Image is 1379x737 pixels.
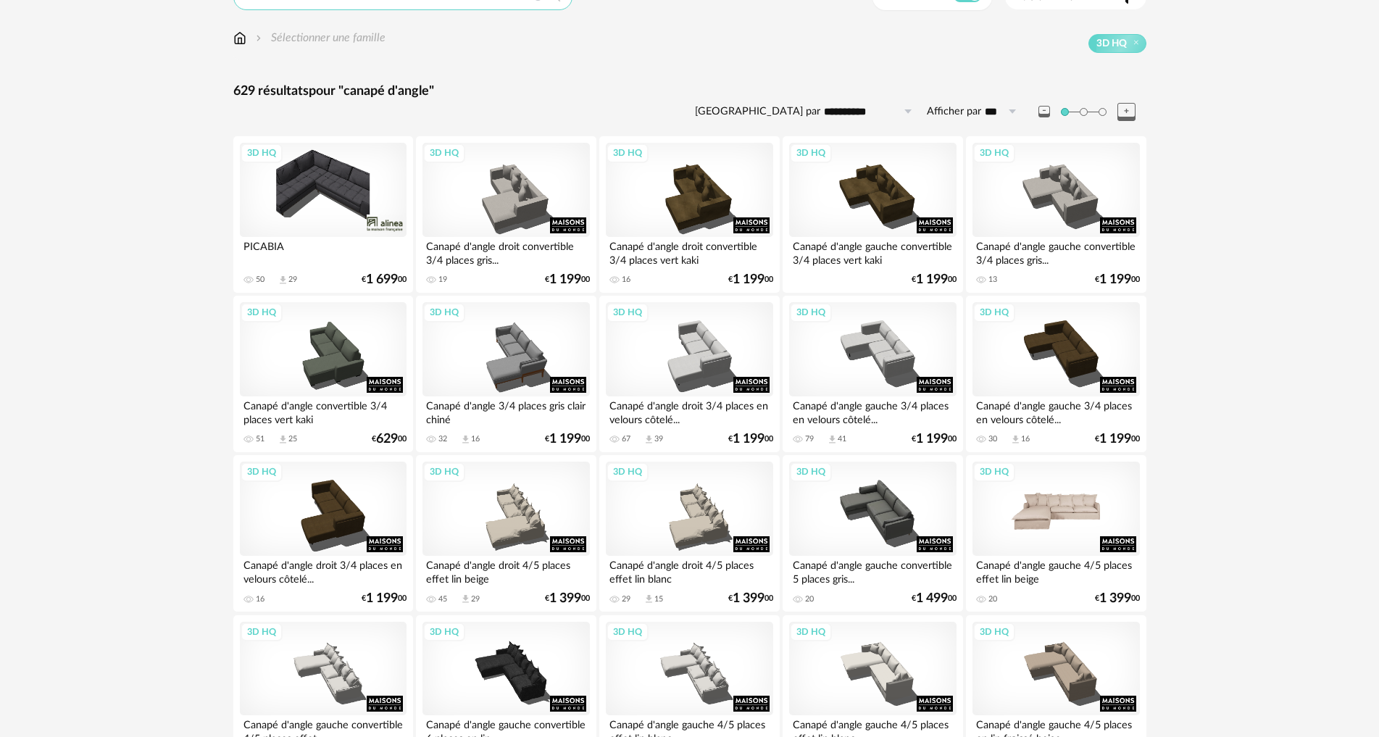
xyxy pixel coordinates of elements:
span: 1 199 [549,434,581,444]
div: Canapé d'angle droit 3/4 places en velours côtelé... [240,556,407,585]
a: 3D HQ Canapé d'angle gauche 3/4 places en velours côtelé... 30 Download icon 16 €1 19900 [966,296,1146,452]
span: 1 699 [366,275,398,285]
div: € 00 [362,594,407,604]
div: 3D HQ [607,623,649,641]
div: 3D HQ [423,303,465,322]
label: Afficher par [927,105,981,119]
div: 29 [622,594,630,604]
a: 3D HQ Canapé d'angle gauche 3/4 places en velours côtelé... 79 Download icon 41 €1 19900 [783,296,962,452]
div: 13 [988,275,997,285]
div: 30 [988,434,997,444]
div: Canapé d'angle gauche convertible 3/4 places gris... [972,237,1139,266]
div: € 00 [912,594,957,604]
div: 3D HQ [241,143,283,162]
span: 1 399 [733,594,765,604]
div: € 00 [362,275,407,285]
a: 3D HQ Canapé d'angle droit 3/4 places en velours côtelé... 16 €1 19900 [233,455,413,612]
span: 1 199 [733,434,765,444]
div: Canapé d'angle gauche 3/4 places en velours côtelé... [789,396,956,425]
div: € 00 [912,434,957,444]
span: 629 [376,434,398,444]
div: Canapé d'angle gauche 4/5 places effet lin beige [972,556,1139,585]
span: 1 199 [366,594,398,604]
label: [GEOGRAPHIC_DATA] par [695,105,820,119]
a: 3D HQ Canapé d'angle 3/4 places gris clair chiné 32 Download icon 16 €1 19900 [416,296,596,452]
div: 3D HQ [790,143,832,162]
a: 3D HQ Canapé d'angle gauche convertible 3/4 places vert kaki €1 19900 [783,136,962,293]
div: 3D HQ [973,623,1015,641]
img: svg+xml;base64,PHN2ZyB3aWR0aD0iMTYiIGhlaWdodD0iMTYiIHZpZXdCb3g9IjAgMCAxNiAxNiIgZmlsbD0ibm9uZSIgeG... [253,30,264,46]
span: pour "canapé d'angle" [309,85,434,98]
a: 3D HQ Canapé d'angle gauche 4/5 places effet lin beige 20 €1 39900 [966,455,1146,612]
div: 3D HQ [973,143,1015,162]
div: 67 [622,434,630,444]
div: 16 [1021,434,1030,444]
span: Download icon [278,275,288,286]
span: 1 199 [1099,275,1131,285]
div: 50 [256,275,264,285]
div: 3D HQ [790,303,832,322]
div: Canapé d'angle droit 4/5 places effet lin beige [422,556,589,585]
div: 3D HQ [607,462,649,481]
div: 29 [288,275,297,285]
div: 3D HQ [973,462,1015,481]
div: € 00 [912,275,957,285]
div: 3D HQ [241,303,283,322]
div: Canapé d'angle droit convertible 3/4 places vert kaki [606,237,772,266]
div: 3D HQ [423,623,465,641]
div: € 00 [728,594,773,604]
div: € 00 [372,434,407,444]
div: € 00 [545,275,590,285]
div: € 00 [728,275,773,285]
a: 3D HQ Canapé d'angle gauche convertible 3/4 places gris... 13 €1 19900 [966,136,1146,293]
div: 3D HQ [241,623,283,641]
div: Canapé d'angle convertible 3/4 places vert kaki [240,396,407,425]
div: 3D HQ [973,303,1015,322]
div: 79 [805,434,814,444]
div: 51 [256,434,264,444]
div: € 00 [728,434,773,444]
div: 20 [805,594,814,604]
div: € 00 [1095,594,1140,604]
a: 3D HQ Canapé d'angle droit 4/5 places effet lin beige 45 Download icon 29 €1 39900 [416,455,596,612]
span: 3D HQ [1096,37,1127,50]
div: Canapé d'angle 3/4 places gris clair chiné [422,396,589,425]
div: PICABIA [240,237,407,266]
div: 41 [838,434,846,444]
div: Canapé d'angle gauche convertible 5 places gris... [789,556,956,585]
a: 3D HQ Canapé d'angle droit convertible 3/4 places vert kaki 16 €1 19900 [599,136,779,293]
span: 1 199 [916,275,948,285]
div: 39 [654,434,663,444]
div: 3D HQ [790,462,832,481]
div: € 00 [1095,275,1140,285]
a: 3D HQ Canapé d'angle convertible 3/4 places vert kaki 51 Download icon 25 €62900 [233,296,413,452]
div: 45 [438,594,447,604]
a: 3D HQ Canapé d'angle droit convertible 3/4 places gris... 19 €1 19900 [416,136,596,293]
div: 15 [654,594,663,604]
div: 19 [438,275,447,285]
a: 3D HQ Canapé d'angle droit 3/4 places en velours côtelé... 67 Download icon 39 €1 19900 [599,296,779,452]
span: Download icon [460,434,471,445]
span: Download icon [460,594,471,604]
div: 3D HQ [423,143,465,162]
div: € 00 [1095,434,1140,444]
span: 1 199 [549,275,581,285]
span: Download icon [1010,434,1021,445]
div: 3D HQ [241,462,283,481]
div: 3D HQ [607,303,649,322]
div: € 00 [545,434,590,444]
span: Download icon [827,434,838,445]
div: Canapé d'angle droit 4/5 places effet lin blanc [606,556,772,585]
span: 1 399 [1099,594,1131,604]
span: 1 199 [916,434,948,444]
div: 16 [256,594,264,604]
div: 25 [288,434,297,444]
a: 3D HQ PICABIA 50 Download icon 29 €1 69900 [233,136,413,293]
span: Download icon [643,594,654,604]
div: 629 résultats [233,83,1146,100]
span: Download icon [278,434,288,445]
div: 16 [471,434,480,444]
div: 16 [622,275,630,285]
div: Sélectionner une famille [253,30,386,46]
div: € 00 [545,594,590,604]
